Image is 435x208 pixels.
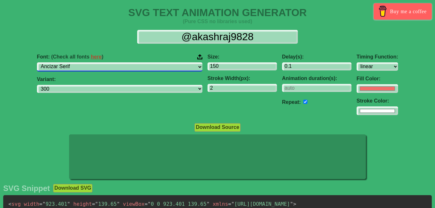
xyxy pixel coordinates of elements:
[231,201,235,207] span: "
[228,201,231,207] span: =
[73,201,92,207] span: height
[390,6,427,17] span: Buy me a coffee
[194,123,240,131] button: Download Source
[282,62,351,70] input: 0.1s
[8,201,21,207] span: svg
[228,201,293,207] span: [URL][DOMAIN_NAME]
[377,6,388,17] img: Buy me a coffee
[357,76,398,82] label: Fill Color:
[42,201,46,207] span: "
[91,54,102,59] a: here
[67,201,70,207] span: "
[290,201,293,207] span: "
[53,184,93,192] button: Download SVG
[3,184,50,193] h2: SVG Snippet
[39,201,42,207] span: =
[95,201,98,207] span: "
[123,201,145,207] span: viewBox
[207,201,210,207] span: "
[357,54,398,60] label: Timing Function:
[92,201,120,207] span: 139.65
[208,84,277,92] input: 2px
[208,54,277,60] label: Size:
[39,201,70,207] span: 923.401
[37,54,103,60] span: Font:
[208,62,277,70] input: 100
[51,54,103,59] span: (Check all fonts )
[148,201,151,207] span: "
[374,3,432,20] a: Buy me a coffee
[8,201,12,207] span: <
[282,99,301,105] label: Repeat:
[213,201,228,207] span: xmlns
[92,201,95,207] span: =
[282,76,351,81] label: Animation duration(s):
[282,84,351,92] input: auto
[137,30,298,44] input: Input Text Here
[145,201,209,207] span: 0 0 923.401 139.65
[293,201,296,207] span: >
[24,201,39,207] span: width
[37,77,202,82] label: Variant:
[117,201,120,207] span: "
[303,100,307,104] input: auto
[208,76,277,81] label: Stroke Width(px):
[197,54,202,60] img: Upload your font
[145,201,148,207] span: =
[282,54,351,60] label: Delay(s):
[357,98,398,104] label: Stroke Color:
